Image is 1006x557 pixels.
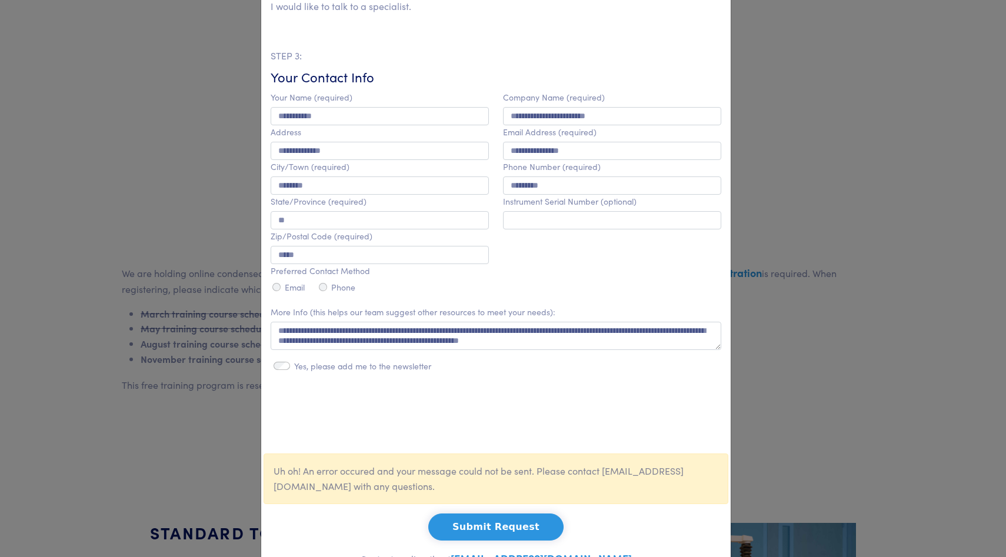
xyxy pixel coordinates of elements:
p: STEP 3: [271,48,721,64]
label: City/Town (required) [271,162,349,172]
label: Zip/Postal Code (required) [271,231,372,241]
label: Address [271,127,301,137]
label: Company Name (required) [503,92,605,102]
button: Submit Request [428,513,564,541]
label: More Info (this helps our team suggest other resources to meet your needs): [271,307,555,317]
label: Phone [331,282,355,292]
label: Phone Number (required) [503,162,601,172]
label: Email Address (required) [503,127,597,137]
label: State/Province (required) [271,196,367,206]
label: Instrument Serial Number (optional) [503,196,637,206]
label: Your Name (required) [271,92,352,102]
label: Yes, please add me to the newsletter [294,361,431,371]
label: Preferred Contact Method [271,266,370,276]
label: Email [285,282,305,292]
h6: Your Contact Info [271,68,721,86]
iframe: reCAPTCHA [407,396,585,442]
p: Uh oh! An error occured and your message could not be sent. Please contact [EMAIL_ADDRESS][DOMAIN... [264,453,728,503]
